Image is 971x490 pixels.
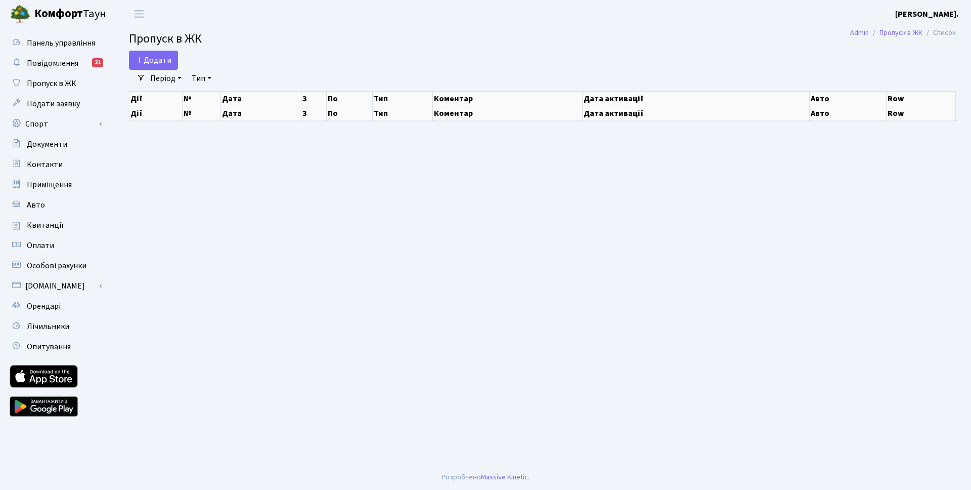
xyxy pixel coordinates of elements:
[129,51,178,70] a: Додати
[5,215,106,235] a: Квитанції
[27,78,76,89] span: Пропуск в ЖК
[5,256,106,276] a: Особові рахунки
[27,179,72,190] span: Приміщення
[301,91,327,106] th: З
[895,8,959,20] a: [PERSON_NAME].
[372,91,432,106] th: Тип
[27,159,63,170] span: Контакти
[809,91,886,106] th: Авто
[5,154,106,175] a: Контакти
[5,94,106,114] a: Подати заявку
[27,58,78,69] span: Повідомлення
[27,37,95,49] span: Панель управління
[5,33,106,53] a: Панель управління
[5,175,106,195] a: Приміщення
[922,27,956,38] li: Список
[5,316,106,337] a: Лічильники
[895,9,959,20] b: [PERSON_NAME].
[129,91,183,106] th: Дії
[188,70,215,87] a: Тип
[442,472,529,483] div: Розроблено .
[5,195,106,215] a: Авто
[27,220,64,231] span: Квитанції
[481,472,528,482] a: Massive Kinetic
[34,6,83,22] b: Комфорт
[433,91,583,106] th: Коментар
[126,6,152,22] button: Переключити навігацію
[129,106,183,120] th: Дії
[5,114,106,134] a: Спорт
[372,106,432,120] th: Тип
[327,106,372,120] th: По
[5,134,106,154] a: Документи
[886,91,955,106] th: Row
[583,91,809,106] th: Дата активації
[10,4,30,24] img: logo.png
[27,301,61,312] span: Орендарі
[182,106,220,120] th: №
[27,341,71,352] span: Опитування
[886,106,955,120] th: Row
[182,91,220,106] th: №
[27,260,86,271] span: Особові рахунки
[220,91,301,106] th: Дата
[850,27,869,38] a: Admin
[92,58,103,67] div: 21
[327,91,372,106] th: По
[27,240,54,251] span: Оплати
[129,30,202,48] span: Пропуск в ЖК
[433,106,583,120] th: Коментар
[220,106,301,120] th: Дата
[5,235,106,256] a: Оплати
[5,296,106,316] a: Орендарі
[136,55,171,66] span: Додати
[34,6,106,23] span: Таун
[879,27,922,38] a: Пропуск в ЖК
[5,337,106,357] a: Опитування
[27,139,67,150] span: Документи
[301,106,327,120] th: З
[27,321,69,332] span: Лічильники
[5,73,106,94] a: Пропуск в ЖК
[5,276,106,296] a: [DOMAIN_NAME]
[27,98,80,109] span: Подати заявку
[146,70,186,87] a: Період
[5,53,106,73] a: Повідомлення21
[835,22,971,44] nav: breadcrumb
[27,199,45,211] span: Авто
[809,106,886,120] th: Авто
[583,106,809,120] th: Дата активації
